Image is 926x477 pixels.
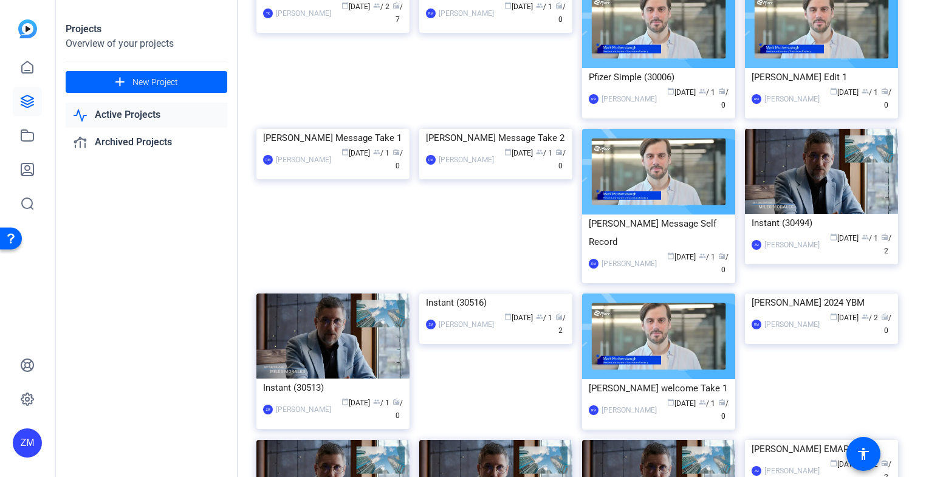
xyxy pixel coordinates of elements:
[439,154,494,166] div: [PERSON_NAME]
[341,149,370,157] span: [DATE]
[752,214,891,232] div: Instant (30494)
[132,76,178,89] span: New Project
[752,466,761,476] div: ZM
[504,2,512,9] span: calendar_today
[112,75,128,90] mat-icon: add
[66,130,227,155] a: Archived Projects
[752,320,761,329] div: RM
[830,313,837,320] span: calendar_today
[341,399,370,407] span: [DATE]
[504,313,512,320] span: calendar_today
[555,149,566,170] span: / 0
[555,313,563,320] span: radio
[373,398,380,405] span: group
[373,148,380,156] span: group
[536,2,543,9] span: group
[699,88,706,95] span: group
[589,68,729,86] div: Pfizer Simple (30006)
[881,459,888,467] span: radio
[764,239,820,251] div: [PERSON_NAME]
[589,379,729,397] div: [PERSON_NAME] welcome Take 1
[830,314,859,322] span: [DATE]
[602,404,657,416] div: [PERSON_NAME]
[555,2,566,24] span: / 0
[699,399,706,406] span: group
[667,88,696,97] span: [DATE]
[862,88,878,97] span: / 1
[881,88,891,109] span: / 0
[830,233,837,241] span: calendar_today
[862,314,878,322] span: / 2
[752,68,891,86] div: [PERSON_NAME] Edit 1
[862,313,869,320] span: group
[263,129,403,147] div: [PERSON_NAME] Message Take 1
[881,233,888,241] span: radio
[602,93,657,105] div: [PERSON_NAME]
[699,399,715,408] span: / 1
[66,103,227,128] a: Active Projects
[718,399,725,406] span: radio
[426,293,566,312] div: Instant (30516)
[856,447,871,461] mat-icon: accessibility
[426,9,436,18] div: RM
[555,314,566,335] span: / 2
[718,399,729,420] span: / 0
[504,314,533,322] span: [DATE]
[752,293,891,312] div: [PERSON_NAME] 2024 YBM
[667,252,674,259] span: calendar_today
[862,88,869,95] span: group
[830,88,837,95] span: calendar_today
[752,240,761,250] div: ZM
[393,2,400,9] span: radio
[504,2,533,11] span: [DATE]
[881,313,888,320] span: radio
[426,320,436,329] div: ZM
[764,318,820,331] div: [PERSON_NAME]
[439,318,494,331] div: [PERSON_NAME]
[276,154,331,166] div: [PERSON_NAME]
[341,148,349,156] span: calendar_today
[667,399,696,408] span: [DATE]
[66,71,227,93] button: New Project
[764,93,820,105] div: [PERSON_NAME]
[589,214,729,251] div: [PERSON_NAME] Message Self Record
[276,403,331,416] div: [PERSON_NAME]
[881,314,891,335] span: / 0
[752,94,761,104] div: RM
[536,149,552,157] span: / 1
[341,2,370,11] span: [DATE]
[589,94,598,104] div: RM
[862,234,878,242] span: / 1
[667,399,674,406] span: calendar_today
[66,22,227,36] div: Projects
[862,233,869,241] span: group
[589,259,598,269] div: RM
[830,88,859,97] span: [DATE]
[426,129,566,147] div: [PERSON_NAME] Message Take 2
[341,398,349,405] span: calendar_today
[393,149,403,170] span: / 0
[536,148,543,156] span: group
[18,19,37,38] img: blue-gradient.svg
[752,440,891,458] div: [PERSON_NAME] EMAP
[439,7,494,19] div: [PERSON_NAME]
[426,155,436,165] div: RM
[830,459,837,467] span: calendar_today
[718,253,729,274] span: / 0
[393,398,400,405] span: radio
[718,252,725,259] span: radio
[536,314,552,322] span: / 1
[718,88,725,95] span: radio
[13,428,42,458] div: ZM
[589,405,598,415] div: RM
[555,2,563,9] span: radio
[373,399,389,407] span: / 1
[699,88,715,97] span: / 1
[764,465,820,477] div: [PERSON_NAME]
[393,399,403,420] span: / 0
[263,405,273,414] div: ZM
[373,2,380,9] span: group
[699,252,706,259] span: group
[881,88,888,95] span: radio
[602,258,657,270] div: [PERSON_NAME]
